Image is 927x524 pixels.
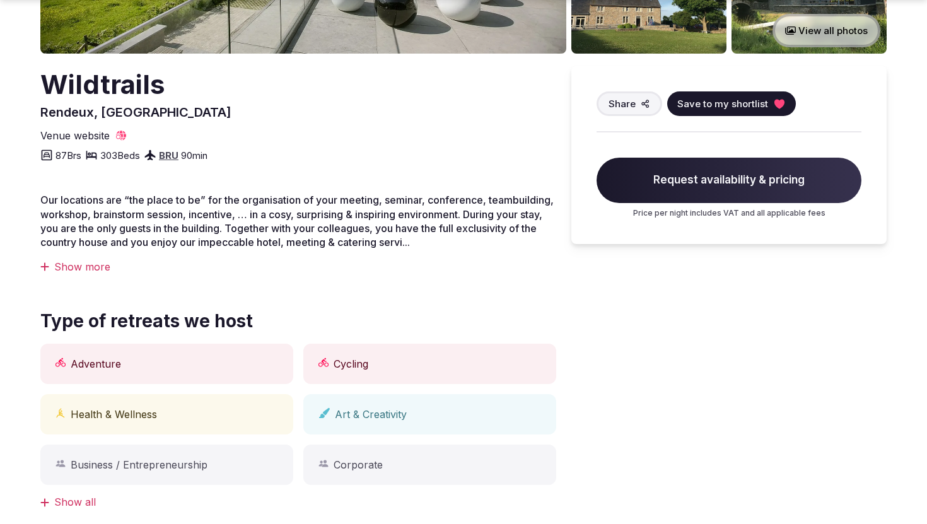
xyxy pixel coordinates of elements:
[100,149,140,162] span: 303 Beds
[772,14,880,47] button: View all photos
[667,91,796,116] button: Save to my shortlist
[159,149,178,161] a: BRU
[597,158,861,203] span: Request availability & pricing
[597,208,861,219] p: Price per night includes VAT and all applicable fees
[40,129,127,143] a: Venue website
[609,97,636,110] span: Share
[40,260,556,274] div: Show more
[40,194,554,248] span: Our locations are “the place to be” for the organisation of your meeting, seminar, conference, te...
[181,149,207,162] span: 90 min
[40,105,231,120] span: Rendeux, [GEOGRAPHIC_DATA]
[677,97,768,110] span: Save to my shortlist
[597,91,662,116] button: Share
[40,495,556,509] div: Show all
[55,149,81,162] span: 87 Brs
[40,309,253,334] span: Type of retreats we host
[40,66,231,103] h2: Wildtrails
[40,129,110,143] span: Venue website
